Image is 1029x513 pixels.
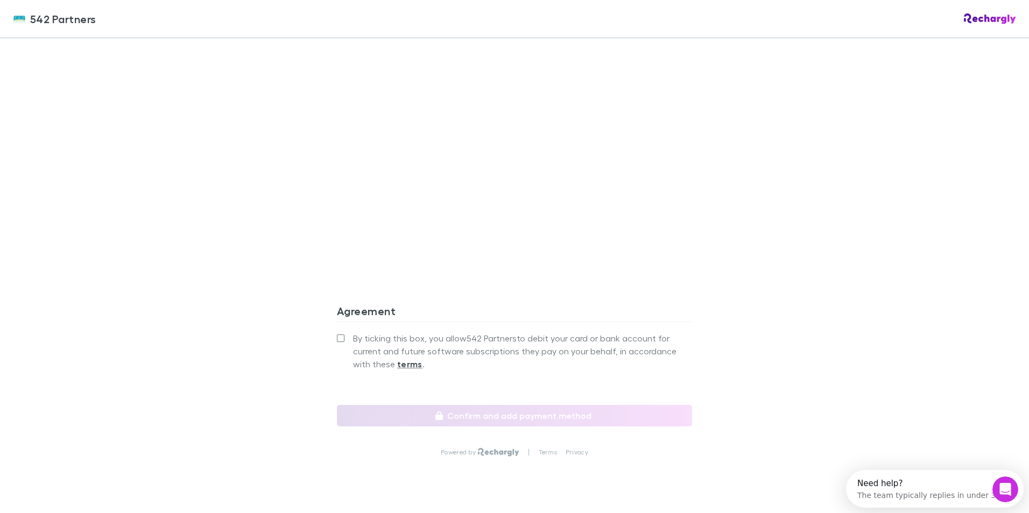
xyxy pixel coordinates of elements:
span: By ticking this box, you allow 542 Partners to debit your card or bank account for current and fu... [353,332,692,370]
img: 542 Partners's Logo [13,12,26,25]
iframe: Intercom live chat [992,476,1018,502]
div: The team typically replies in under 3h [11,18,154,29]
span: 542 Partners [30,11,96,27]
div: Open Intercom Messenger [4,4,186,34]
div: Need help? [11,9,154,18]
strong: terms [397,359,422,369]
p: | [528,448,530,457]
a: Terms [539,448,557,457]
iframe: Intercom live chat discovery launcher [846,470,1024,508]
img: Rechargly Logo [964,13,1016,24]
a: Privacy [566,448,588,457]
button: Confirm and add payment method [337,405,692,426]
h3: Agreement [337,304,692,322]
iframe: Secure address input frame [335,7,694,255]
img: Rechargly Logo [478,448,519,457]
p: Powered by [441,448,478,457]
